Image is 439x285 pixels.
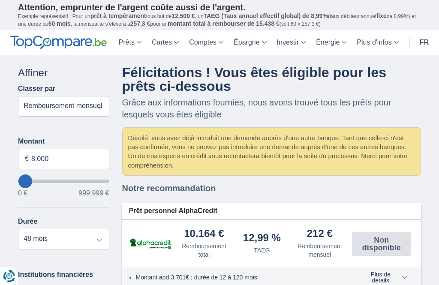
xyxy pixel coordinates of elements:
[18,66,109,80] div: Affiner
[18,218,37,225] label: Durée
[272,30,311,55] a: Investir
[352,30,403,55] a: Plus d'infos
[48,20,71,27] span: 60 mois
[18,85,55,93] label: Classer par
[168,20,280,27] span: montant total à rembourser de 15.438 €
[114,30,147,55] a: Prêts
[355,271,414,284] button: Plus de détails
[179,242,230,259] div: Remboursement total
[18,12,421,28] p: Exemple représentatif : Pour un tous but de , un (taux débiteur annuel de 8,99%) et une durée de ...
[78,190,109,197] span: 999.999 €
[415,30,434,55] a: fr
[18,180,109,183] input: wantToBorrow
[10,36,107,49] img: TopCompare
[123,128,421,176] div: Désolé, vous avez déjà introduit une demande auprès d'une autre banque. Tant que celle-ci n'est p...
[130,20,150,27] span: 257,3 €
[355,236,408,252] span: Non disponible
[184,30,229,55] a: Comptes
[18,2,421,12] p: Attention, emprunter de l'argent coûte aussi de l'argent.
[376,12,387,19] span: fixe
[18,271,93,279] label: Institutions financières
[229,30,272,55] a: Épargne
[307,228,333,240] div: 212 €
[171,12,195,19] span: 12.500 €
[294,242,345,259] div: Remboursement mensuel
[25,154,29,164] span: €
[129,237,172,250] img: pret personnel AlphaCredit
[254,246,270,255] div: TAEG
[129,206,218,216] span: Prêt personnel AlphaCredit
[90,12,146,19] span: prêt à tempérament
[361,271,408,283] span: Plus de détails
[18,190,27,197] span: 0 €
[352,232,411,256] button: Non disponible
[243,233,281,244] div: 12,99 %
[136,273,348,282] li: Montant apd 3.701€ ; durée de 12 à 120 mois
[122,66,421,93] h4: Félicitations ! Vous êtes éligible pour les prêts ci-dessous
[147,30,184,55] a: Cartes
[184,228,224,240] div: 10.164 €
[122,96,421,120] p: Grâce aux informations fournies, nous avons trouvé tous les prêts pour lesquels vous êtes éligible
[18,138,109,145] label: Montant
[311,30,352,55] a: Énergie
[204,12,328,19] span: TAEG (Taux annuel effectif global) de 8,99%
